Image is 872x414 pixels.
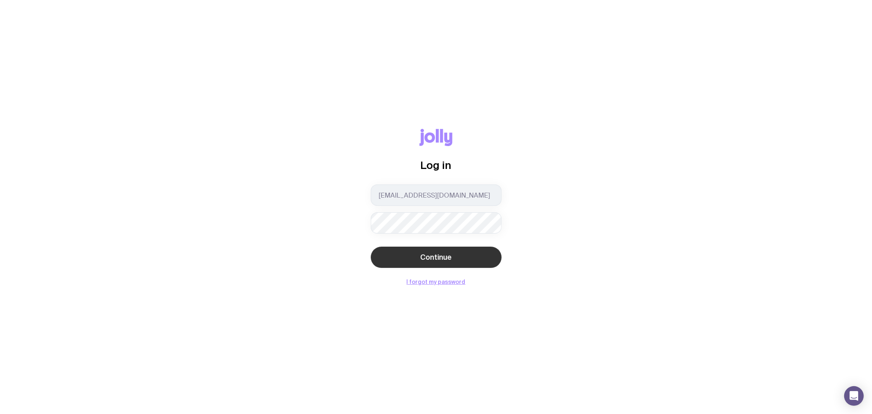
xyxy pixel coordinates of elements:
[371,247,502,268] button: Continue
[421,159,452,171] span: Log in
[371,184,502,206] input: you@email.com
[407,279,466,285] button: I forgot my password
[844,386,864,406] div: Open Intercom Messenger
[420,252,452,262] span: Continue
